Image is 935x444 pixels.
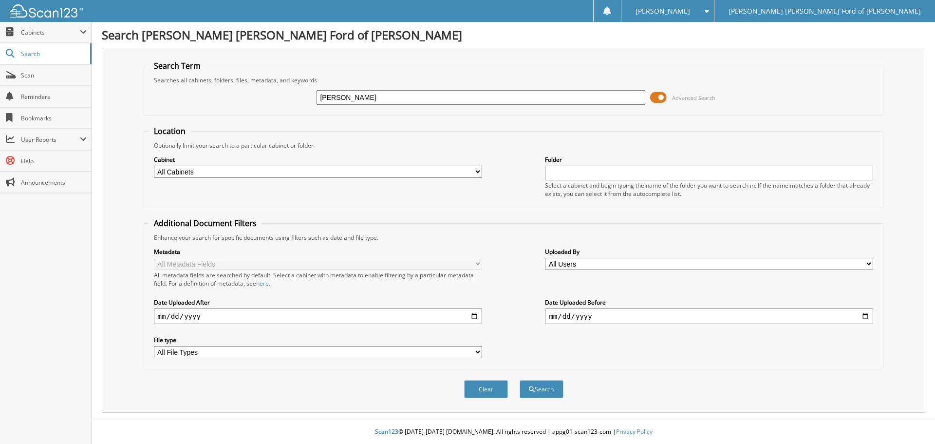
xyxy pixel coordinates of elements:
span: Scan123 [375,427,398,436]
div: Searches all cabinets, folders, files, metadata, and keywords [149,76,879,84]
label: Metadata [154,248,482,256]
span: Announcements [21,178,87,187]
button: Search [520,380,563,398]
span: Reminders [21,93,87,101]
span: Bookmarks [21,114,87,122]
label: Uploaded By [545,248,873,256]
label: Cabinet [154,155,482,164]
label: File type [154,336,482,344]
iframe: Chat Widget [886,397,935,444]
legend: Search Term [149,60,206,71]
span: User Reports [21,135,80,144]
span: Advanced Search [672,94,715,101]
a: here [256,279,269,288]
span: Help [21,157,87,165]
legend: Additional Document Filters [149,218,262,229]
span: [PERSON_NAME] [636,8,690,14]
h1: Search [PERSON_NAME] [PERSON_NAME] Ford of [PERSON_NAME] [102,27,925,43]
span: Scan [21,71,87,79]
div: Optionally limit your search to a particular cabinet or folder [149,141,879,150]
legend: Location [149,126,190,136]
div: Enhance your search for specific documents using filters such as date and file type. [149,233,879,242]
img: scan123-logo-white.svg [10,4,83,18]
input: end [545,309,873,324]
div: All metadata fields are searched by default. Select a cabinet with metadata to enable filtering b... [154,271,482,288]
div: © [DATE]-[DATE] [DOMAIN_NAME]. All rights reserved | appg01-scan123-com | [92,420,935,444]
span: Cabinets [21,28,80,37]
label: Date Uploaded After [154,298,482,307]
button: Clear [464,380,508,398]
span: Search [21,50,85,58]
span: [PERSON_NAME] [PERSON_NAME] Ford of [PERSON_NAME] [729,8,921,14]
a: Privacy Policy [616,427,653,436]
label: Date Uploaded Before [545,298,873,307]
input: start [154,309,482,324]
label: Folder [545,155,873,164]
div: Select a cabinet and begin typing the name of the folder you want to search in. If the name match... [545,181,873,198]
